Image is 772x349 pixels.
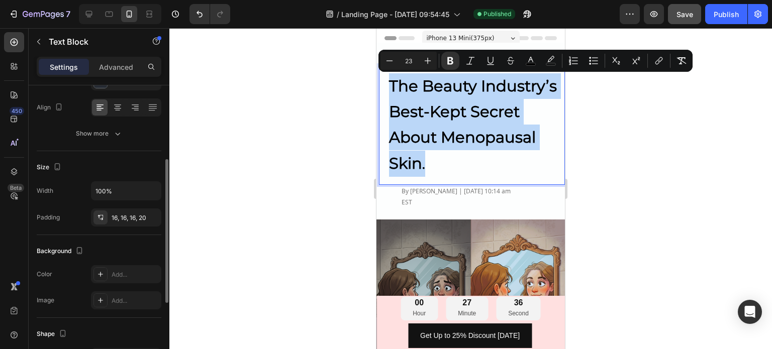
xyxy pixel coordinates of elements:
[37,327,69,341] div: Shape
[10,107,24,115] div: 450
[37,213,60,222] div: Padding
[677,10,693,19] span: Save
[37,161,63,174] div: Size
[341,9,449,20] span: Landing Page - [DATE] 09:54:45
[37,245,85,258] div: Background
[378,50,693,72] div: Editor contextual toolbar
[112,296,159,305] div: Add...
[37,296,54,305] div: Image
[189,4,230,24] div: Undo/Redo
[8,184,24,192] div: Beta
[50,62,78,72] p: Settings
[705,4,747,24] button: Publish
[37,270,52,279] div: Color
[4,4,75,24] button: 7
[112,213,159,222] div: 16, 16, 16, 20
[91,182,161,200] input: Auto
[49,36,134,48] p: Text Block
[99,62,133,72] p: Advanced
[484,10,511,19] span: Published
[66,8,70,20] p: 7
[668,4,701,24] button: Save
[714,9,739,20] div: Publish
[376,28,565,349] iframe: Design area
[76,129,123,139] div: Show more
[37,101,65,114] div: Align
[738,300,762,324] div: Open Intercom Messenger
[337,9,339,20] span: /
[37,186,53,195] div: Width
[112,270,159,279] div: Add...
[37,125,161,143] button: Show more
